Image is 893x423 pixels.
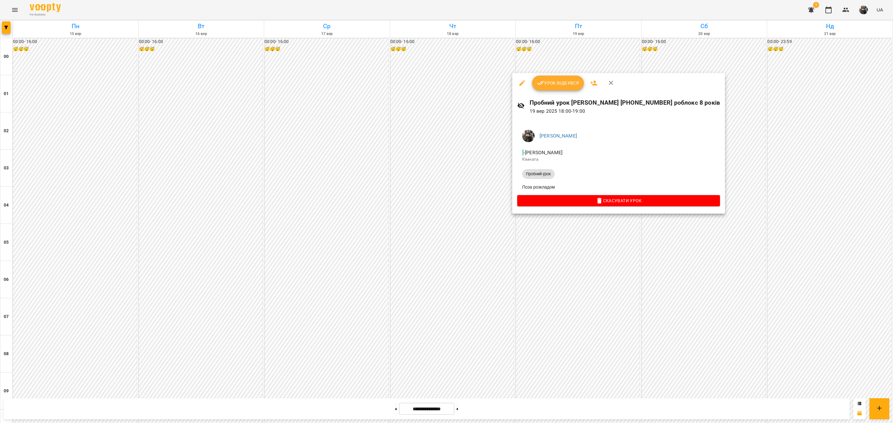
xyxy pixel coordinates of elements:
img: 8337ee6688162bb2290644e8745a615f.jpg [522,130,535,142]
li: Поза розкладом [517,181,720,193]
span: Скасувати Урок [522,197,715,204]
button: Урок відбувся [532,76,584,90]
p: Кімната [522,156,715,163]
span: - [PERSON_NAME] [522,150,564,155]
button: Скасувати Урок [517,195,720,206]
p: 19 вер 2025 18:00 - 19:00 [530,107,720,115]
span: Урок відбувся [537,79,579,87]
h6: Пробний урок [PERSON_NAME] [PHONE_NUMBER] роблокс 8 років [530,98,720,107]
span: Пробний урок [522,171,555,177]
a: [PERSON_NAME] [540,133,577,139]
